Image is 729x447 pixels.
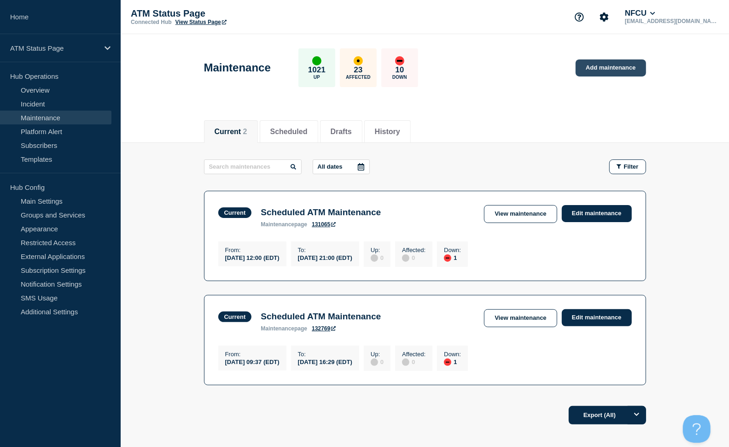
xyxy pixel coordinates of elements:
div: disabled [371,254,378,262]
p: From : [225,247,280,253]
button: Export (All) [569,406,646,424]
a: View maintenance [484,309,557,327]
div: up [312,56,321,65]
button: History [375,128,400,136]
button: NFCU [623,9,657,18]
a: Edit maintenance [562,205,632,222]
p: page [261,325,307,332]
div: 1 [444,253,461,262]
button: Drafts [331,128,352,136]
p: ATM Status Page [131,8,315,19]
span: maintenance [261,325,294,332]
div: 0 [371,358,384,366]
div: Current [224,313,246,320]
div: [DATE] 09:37 (EDT) [225,358,280,365]
p: 23 [354,65,362,75]
span: 2 [243,128,247,135]
p: Up [314,75,320,80]
button: Filter [609,159,646,174]
a: Edit maintenance [562,309,632,326]
button: Support [570,7,589,27]
div: disabled [402,359,409,366]
div: 0 [371,253,384,262]
p: 1021 [308,65,326,75]
div: [DATE] 12:00 (EDT) [225,253,280,261]
div: 0 [402,253,426,262]
button: All dates [313,159,370,174]
a: Add maintenance [576,59,646,76]
button: Account settings [595,7,614,27]
p: Down : [444,247,461,253]
p: 10 [395,65,404,75]
div: down [395,56,404,65]
button: Scheduled [270,128,308,136]
p: Up : [371,351,384,358]
div: down [444,254,451,262]
p: Down : [444,351,461,358]
p: ATM Status Page [10,44,99,52]
div: [DATE] 21:00 (EDT) [298,253,352,261]
div: Current [224,209,246,216]
a: 132769 [312,325,336,332]
div: 0 [402,358,426,366]
div: disabled [402,254,409,262]
span: maintenance [261,221,294,228]
a: View Status Page [175,19,227,25]
p: Down [392,75,407,80]
h3: Scheduled ATM Maintenance [261,312,381,322]
input: Search maintenances [204,159,302,174]
div: disabled [371,359,378,366]
span: Filter [624,163,639,170]
div: affected [354,56,363,65]
p: Connected Hub [131,19,172,25]
a: 131065 [312,221,336,228]
p: From : [225,351,280,358]
button: Current 2 [215,128,247,136]
div: 1 [444,358,461,366]
iframe: Help Scout Beacon - Open [683,415,711,443]
p: page [261,221,307,228]
p: Up : [371,247,384,253]
p: Affected : [402,351,426,358]
p: All dates [318,163,343,170]
button: Options [628,406,646,424]
a: View maintenance [484,205,557,223]
p: To : [298,351,352,358]
div: down [444,359,451,366]
p: Affected [346,75,370,80]
p: [EMAIL_ADDRESS][DOMAIN_NAME] [623,18,719,24]
div: [DATE] 16:29 (EDT) [298,358,352,365]
p: To : [298,247,352,253]
h1: Maintenance [204,61,271,74]
p: Affected : [402,247,426,253]
h3: Scheduled ATM Maintenance [261,207,381,218]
